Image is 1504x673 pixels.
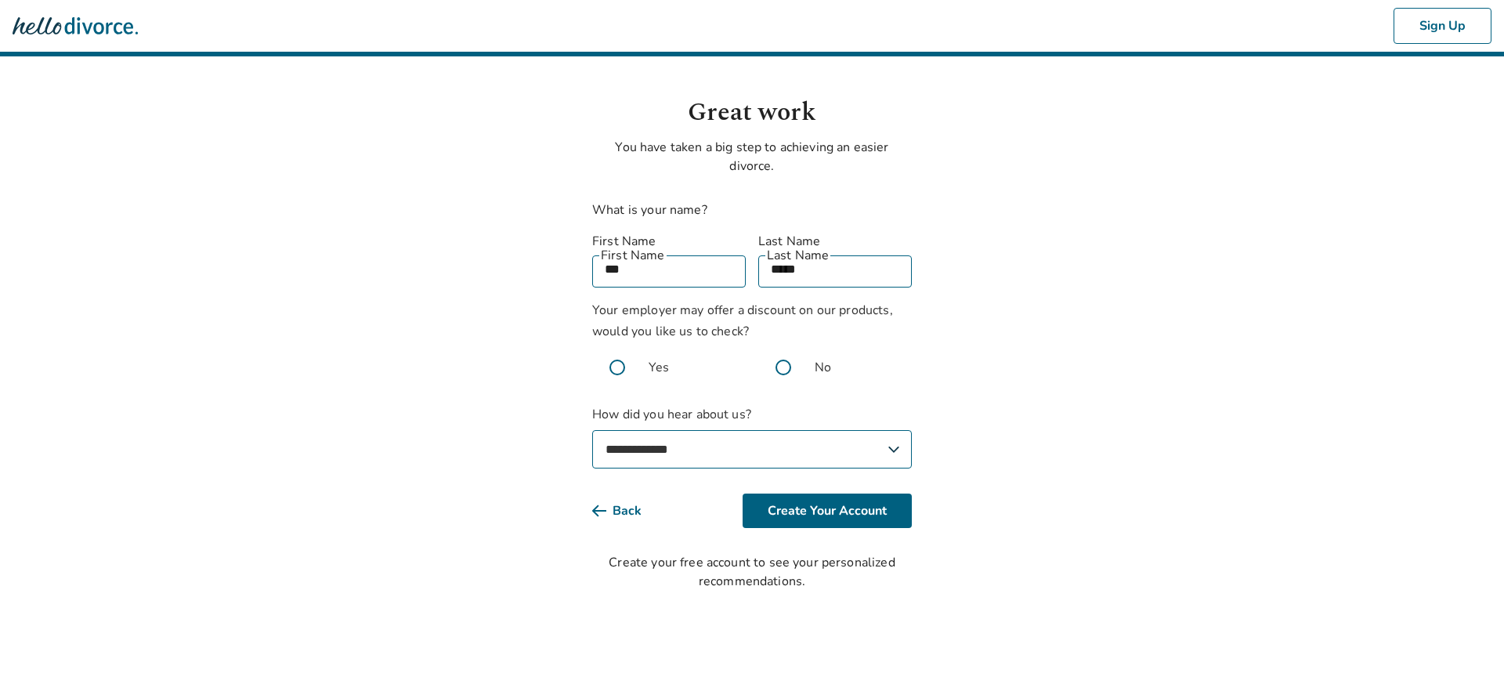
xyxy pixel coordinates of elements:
[743,494,912,528] button: Create Your Account
[758,232,912,251] label: Last Name
[13,10,138,42] img: Hello Divorce Logo
[1394,8,1491,44] button: Sign Up
[592,232,746,251] label: First Name
[592,138,912,175] p: You have taken a big step to achieving an easier divorce.
[592,553,912,591] div: Create your free account to see your personalized recommendations.
[592,201,707,219] label: What is your name?
[1426,598,1504,673] iframe: Chat Widget
[815,358,831,377] span: No
[592,302,893,340] span: Your employer may offer a discount on our products, would you like us to check?
[592,94,912,132] h1: Great work
[592,405,912,469] label: How did you hear about us?
[649,358,669,377] span: Yes
[592,494,667,528] button: Back
[592,430,912,469] select: How did you hear about us?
